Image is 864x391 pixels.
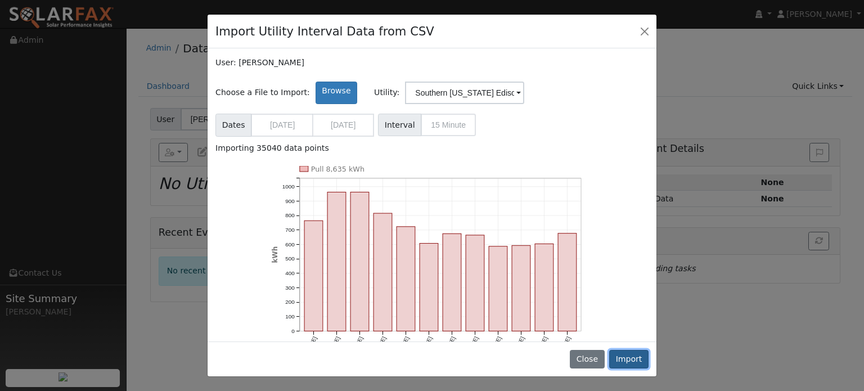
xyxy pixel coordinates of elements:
rect: onclick="" [397,227,415,331]
rect: onclick="" [350,192,369,331]
rect: onclick="" [558,233,577,331]
button: Import [609,350,649,369]
rect: onclick="" [489,246,507,331]
rect: onclick="" [466,235,484,331]
rect: onclick="" [373,213,392,331]
span: Interval [378,114,421,136]
rect: onclick="" [327,192,346,331]
rect: onclick="" [304,221,323,331]
rect: onclick="" [420,244,438,331]
text: 200 [285,299,295,305]
label: User: [PERSON_NAME] [215,57,304,69]
text: kWh [271,246,279,263]
text: Pull 8,635 kWh [310,165,364,173]
text: 100 [285,313,295,320]
text: 400 [285,270,295,276]
h4: Import Utility Interval Data from CSV [215,23,434,41]
text: 500 [285,256,295,262]
text: 800 [285,212,295,218]
text: 600 [285,241,295,248]
text: 1000 [282,183,295,190]
div: Importing 35040 data points [215,142,649,154]
text: 900 [285,198,295,204]
text: 300 [285,285,295,291]
rect: onclick="" [535,244,553,331]
span: Utility: [374,87,399,98]
button: Close [570,350,604,369]
text: 700 [285,227,295,233]
rect: onclick="" [512,246,530,331]
input: Select a Utility [405,82,524,104]
label: Browse [316,82,357,104]
span: Dates [215,114,251,137]
text: 0 [291,328,295,334]
rect: onclick="" [443,234,461,331]
span: Choose a File to Import: [215,87,310,98]
button: Close [637,23,652,39]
